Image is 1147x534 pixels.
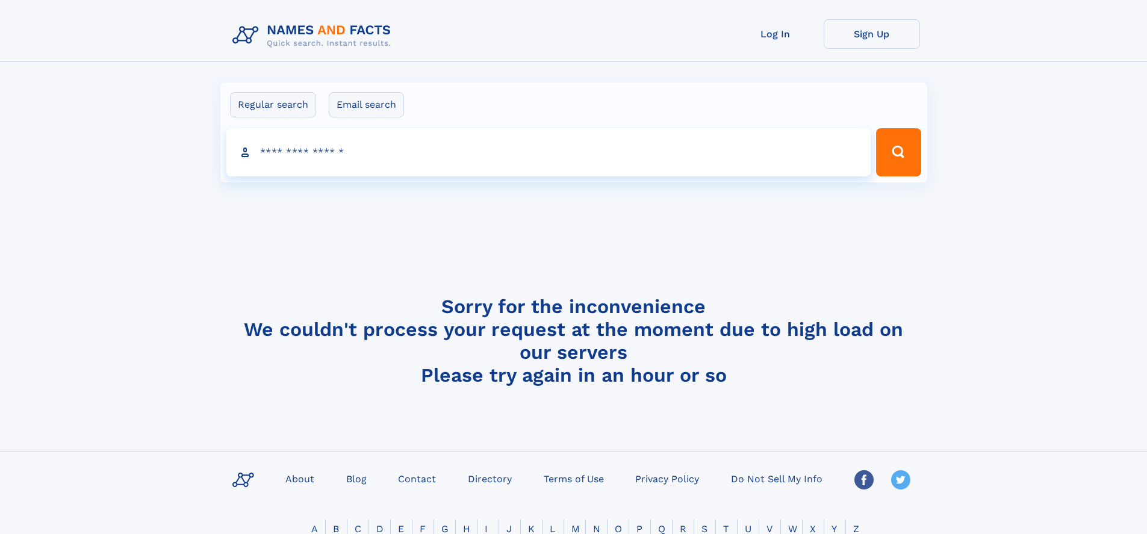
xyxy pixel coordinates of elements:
img: Logo Names and Facts [228,19,401,52]
img: Facebook [854,470,874,489]
a: Log In [727,19,824,49]
a: Contact [393,470,441,487]
button: Search Button [876,128,921,176]
a: Do Not Sell My Info [726,470,827,487]
a: Sign Up [824,19,920,49]
a: Terms of Use [539,470,609,487]
a: Privacy Policy [630,470,704,487]
label: Email search [329,92,404,117]
h4: Sorry for the inconvenience We couldn't process your request at the moment due to high load on ou... [228,295,920,387]
a: Blog [341,470,371,487]
img: Twitter [891,470,910,489]
a: Directory [463,470,517,487]
input: search input [226,128,871,176]
label: Regular search [230,92,316,117]
a: About [281,470,319,487]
